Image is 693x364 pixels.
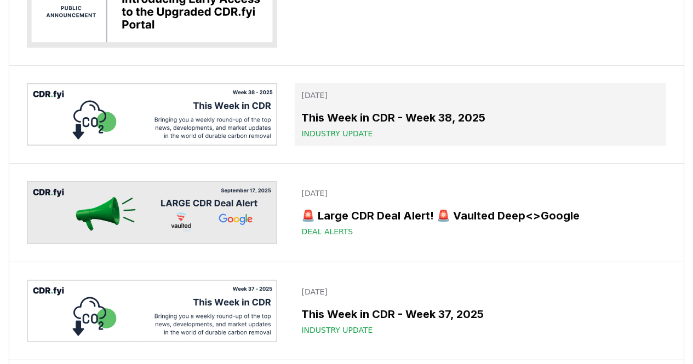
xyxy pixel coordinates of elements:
[301,325,373,336] span: Industry Update
[301,90,660,101] p: [DATE]
[301,207,660,224] h3: 🚨 Large CDR Deal Alert! 🚨 Vaulted Deep<>Google
[27,181,277,244] img: 🚨 Large CDR Deal Alert! 🚨 Vaulted Deep<>Google blog post image
[27,280,277,342] img: This Week in CDR - Week 37, 2025 blog post image
[301,188,660,199] p: [DATE]
[301,226,353,237] span: Deal Alerts
[295,280,666,342] a: [DATE]This Week in CDR - Week 37, 2025Industry Update
[301,128,373,139] span: Industry Update
[301,286,660,297] p: [DATE]
[295,83,666,146] a: [DATE]This Week in CDR - Week 38, 2025Industry Update
[27,83,277,146] img: This Week in CDR - Week 38, 2025 blog post image
[301,306,660,322] h3: This Week in CDR - Week 37, 2025
[301,109,660,126] h3: This Week in CDR - Week 38, 2025
[295,181,666,244] a: [DATE]🚨 Large CDR Deal Alert! 🚨 Vaulted Deep<>GoogleDeal Alerts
